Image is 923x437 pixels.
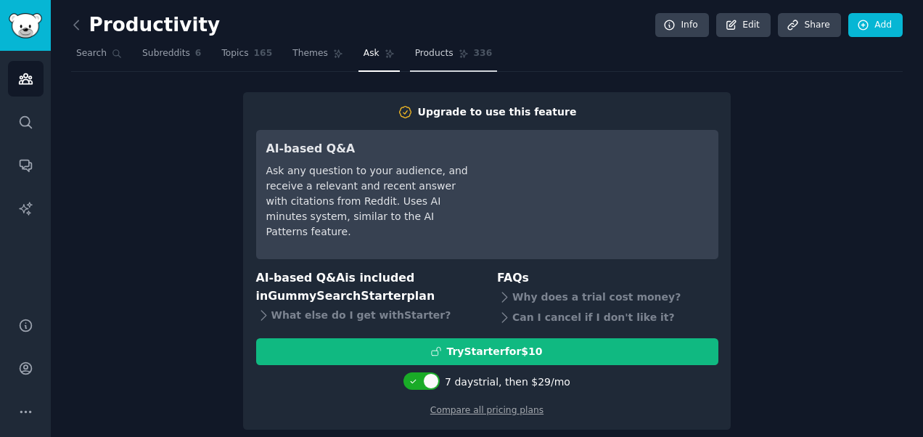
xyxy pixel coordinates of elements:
[497,269,718,287] h3: FAQs
[142,47,190,60] span: Subreddits
[446,344,542,359] div: Try Starter for $10
[71,14,220,37] h2: Productivity
[364,47,380,60] span: Ask
[445,375,570,390] div: 7 days trial, then $ 29 /mo
[287,42,348,72] a: Themes
[266,140,470,158] h3: AI-based Q&A
[655,13,709,38] a: Info
[497,287,718,308] div: Why does a trial cost money?
[497,308,718,328] div: Can I cancel if I don't like it?
[216,42,277,72] a: Topics165
[430,405,543,415] a: Compare all pricing plans
[292,47,328,60] span: Themes
[410,42,497,72] a: Products336
[415,47,454,60] span: Products
[266,163,470,240] div: Ask any question to your audience, and receive a relevant and recent answer with citations from R...
[195,47,202,60] span: 6
[716,13,771,38] a: Edit
[76,47,107,60] span: Search
[137,42,206,72] a: Subreddits6
[848,13,903,38] a: Add
[418,105,577,120] div: Upgrade to use this feature
[71,42,127,72] a: Search
[474,47,493,60] span: 336
[778,13,840,38] a: Share
[256,269,477,305] h3: AI-based Q&A is included in plan
[268,289,406,303] span: GummySearch Starter
[256,338,718,365] button: TryStarterfor$10
[221,47,248,60] span: Topics
[256,305,477,325] div: What else do I get with Starter ?
[9,13,42,38] img: GummySearch logo
[254,47,273,60] span: 165
[358,42,400,72] a: Ask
